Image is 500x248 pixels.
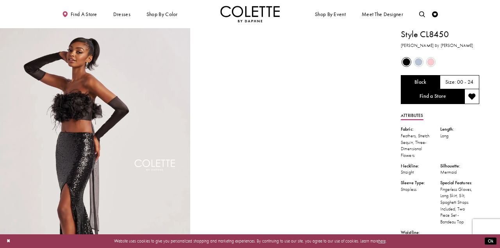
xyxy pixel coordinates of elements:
[112,6,132,22] span: Dresses
[61,6,98,22] a: Find a store
[413,56,424,68] div: Ice Blue
[401,28,479,41] h1: Style CL8450
[145,6,179,22] span: Shop by color
[362,11,403,17] span: Meet the designer
[457,79,474,85] h5: 00 - 24
[401,133,440,159] div: Feathers, Stretch Sequin, Three-Dimensional Flowers
[401,169,440,176] div: Straight
[220,6,280,22] img: Colette by Daphne
[440,163,479,169] div: Silhouette:
[401,56,479,68] div: Product color controls state depends on size chosen
[71,11,97,17] span: Find a store
[440,133,479,139] div: Long
[401,186,440,193] div: Strapless
[401,229,440,236] div: Waistline:
[4,236,13,246] button: Close Dialog
[414,79,426,85] h5: Chosen color
[360,6,405,22] a: Meet the designer
[401,163,440,169] div: Neckline:
[440,186,479,225] div: Fingerless Gloves, Long Skirt, Slit, Spaghetti Straps Included, Two Piece Set - Bandeau Top
[313,6,347,22] span: Shop By Event
[146,11,178,17] span: Shop by color
[220,6,280,22] a: Visit Home Page
[401,111,423,120] a: Attributes
[401,180,440,186] div: Sleeve Type:
[445,79,456,86] span: Size:
[440,169,479,176] div: Mermaid
[440,126,479,133] div: Length:
[193,28,383,123] video: Style CL8450 Colette by Daphne #1 autoplay loop mute video
[464,89,479,104] button: Add to wishlist
[379,238,386,244] a: here
[401,56,412,68] div: Black
[401,89,464,104] a: Find a Store
[113,11,130,17] span: Dresses
[315,11,346,17] span: Shop By Event
[401,42,479,49] h3: [PERSON_NAME] by [PERSON_NAME]
[425,56,437,68] div: Ice Pink
[440,180,479,186] div: Special Features:
[418,6,427,22] a: Toggle search
[430,6,439,22] a: Check Wishlist
[485,237,496,245] button: Submit Dialog
[401,126,440,133] div: Fabric:
[43,237,457,245] p: Website uses cookies to give you personalized shopping and marketing experiences. By continuing t...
